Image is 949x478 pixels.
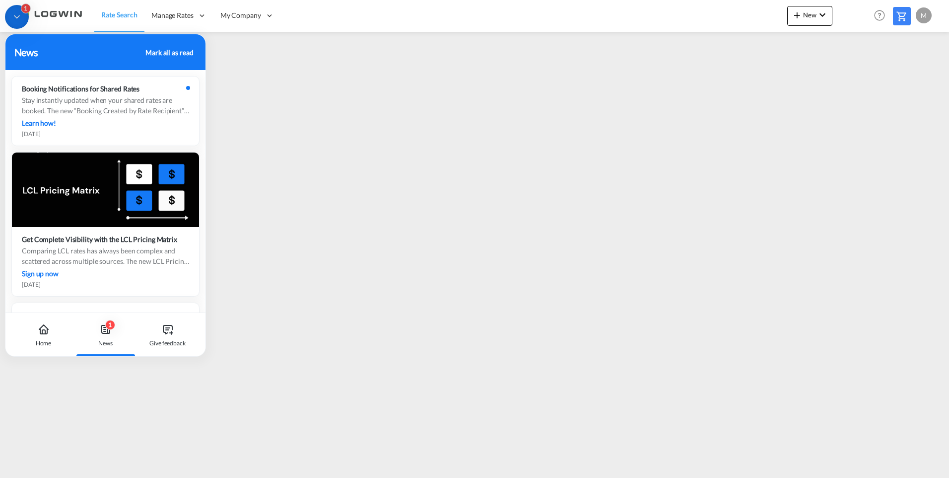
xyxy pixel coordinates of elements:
span: Help [871,7,888,24]
img: 2761ae10d95411efa20a1f5e0282d2d7.png [15,4,82,27]
md-icon: icon-plus 400-fg [791,9,803,21]
span: New [791,11,828,19]
md-icon: icon-chevron-down [816,9,828,21]
span: Manage Rates [151,10,194,20]
span: My Company [220,10,261,20]
button: icon-plus 400-fgNewicon-chevron-down [787,6,832,26]
div: M [916,7,932,23]
div: Help [871,7,893,25]
span: Rate Search [101,10,137,19]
